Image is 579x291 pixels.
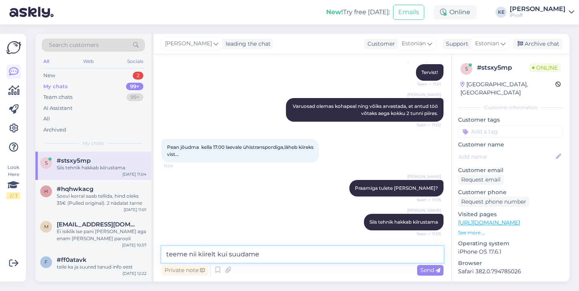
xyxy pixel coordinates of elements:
[326,7,390,17] div: Try free [DATE]:
[57,221,139,228] span: mart.kand16@gmail.com
[122,171,147,177] div: [DATE] 11:04
[161,265,208,276] div: Private note
[477,63,529,72] div: # stsxy5mp
[133,72,143,80] div: 2
[83,140,104,147] span: My chats
[510,12,566,19] div: iProff
[443,40,468,48] div: Support
[122,271,147,276] div: [DATE] 12:22
[369,219,438,225] span: Siis tehnik hakkab kiirustama
[293,103,439,116] span: Varuosad olemas kohapeal ning võiks arvestada, et antud töö võtaks aega kokku 2 tunni piires.
[57,263,147,271] div: teile ka ja suured tanud info eest
[510,6,566,12] div: [PERSON_NAME]
[44,188,48,194] span: h
[412,122,441,128] span: Seen ✓ 11:02
[495,7,507,18] div: KE
[458,210,563,219] p: Visited pages
[126,93,143,101] div: 99+
[43,83,68,91] div: My chats
[364,40,395,48] div: Customer
[412,231,441,237] span: Seen ✓ 11:05
[45,259,48,265] span: f
[510,6,574,19] a: [PERSON_NAME]iProff
[43,104,72,112] div: AI Assistant
[460,80,555,97] div: [GEOGRAPHIC_DATA], [GEOGRAPHIC_DATA]
[458,104,563,111] div: Customer information
[57,193,147,207] div: Soovi korral saab tellida, hind oleks 35€ (Pulled original). 2 nädalat tarne
[43,115,50,123] div: All
[407,92,441,98] span: [PERSON_NAME]
[57,185,93,193] span: #hqhwkacg
[412,81,441,87] span: Seen ✓ 11:01
[49,41,99,49] span: Search customers
[458,196,529,207] div: Request phone number
[57,256,87,263] span: #ff0atavk
[458,126,563,137] input: Add a tag
[458,188,563,196] p: Customer phone
[513,39,562,49] div: Archive chat
[458,174,504,185] div: Request email
[475,39,499,48] span: Estonian
[223,40,271,48] div: leading the chat
[124,207,147,213] div: [DATE] 11:01
[458,219,520,226] a: [URL][DOMAIN_NAME]
[434,5,477,19] div: Online
[164,163,193,169] span: 11:04
[57,164,147,171] div: Siis tehnik hakkab kiirustama
[45,160,48,166] span: s
[458,259,563,267] p: Browser
[161,246,444,263] textarea: teeme nii kiirelt kui suudame
[326,8,343,16] b: New!
[82,56,95,67] div: Web
[407,174,441,180] span: [PERSON_NAME]
[412,197,441,203] span: Seen ✓ 11:05
[42,56,51,67] div: All
[43,93,72,101] div: Team chats
[407,208,441,213] span: [PERSON_NAME]
[43,72,55,80] div: New
[421,69,438,75] span: Tervist!
[458,239,563,248] p: Operating system
[402,39,426,48] span: Estonian
[126,56,145,67] div: Socials
[355,185,438,191] span: Praamiga tulete [PERSON_NAME]?
[57,228,147,242] div: Ei isiklik ise pani [PERSON_NAME] aga enam [PERSON_NAME] parooli
[6,40,21,55] img: Askly Logo
[44,224,48,230] span: m
[465,66,468,72] span: s
[458,141,563,149] p: Customer name
[458,267,563,276] p: Safari 382.0.794785026
[43,126,66,134] div: Archived
[458,116,563,124] p: Customer tags
[6,164,20,199] div: Look Here
[57,157,91,164] span: #stsxy5mp
[458,229,563,236] p: See more ...
[167,144,315,157] span: Pean jõudma kella 17.00 laevale ühistranspordiga,läheb kiireks vist…
[165,39,212,48] span: [PERSON_NAME]
[458,248,563,256] p: iPhone OS 17.6.1
[420,267,440,274] span: Send
[393,5,424,20] button: Emails
[458,166,563,174] p: Customer email
[122,242,147,248] div: [DATE] 10:57
[458,152,554,161] input: Add name
[126,83,143,91] div: 99+
[529,63,561,72] span: Online
[6,192,20,199] div: 2 / 3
